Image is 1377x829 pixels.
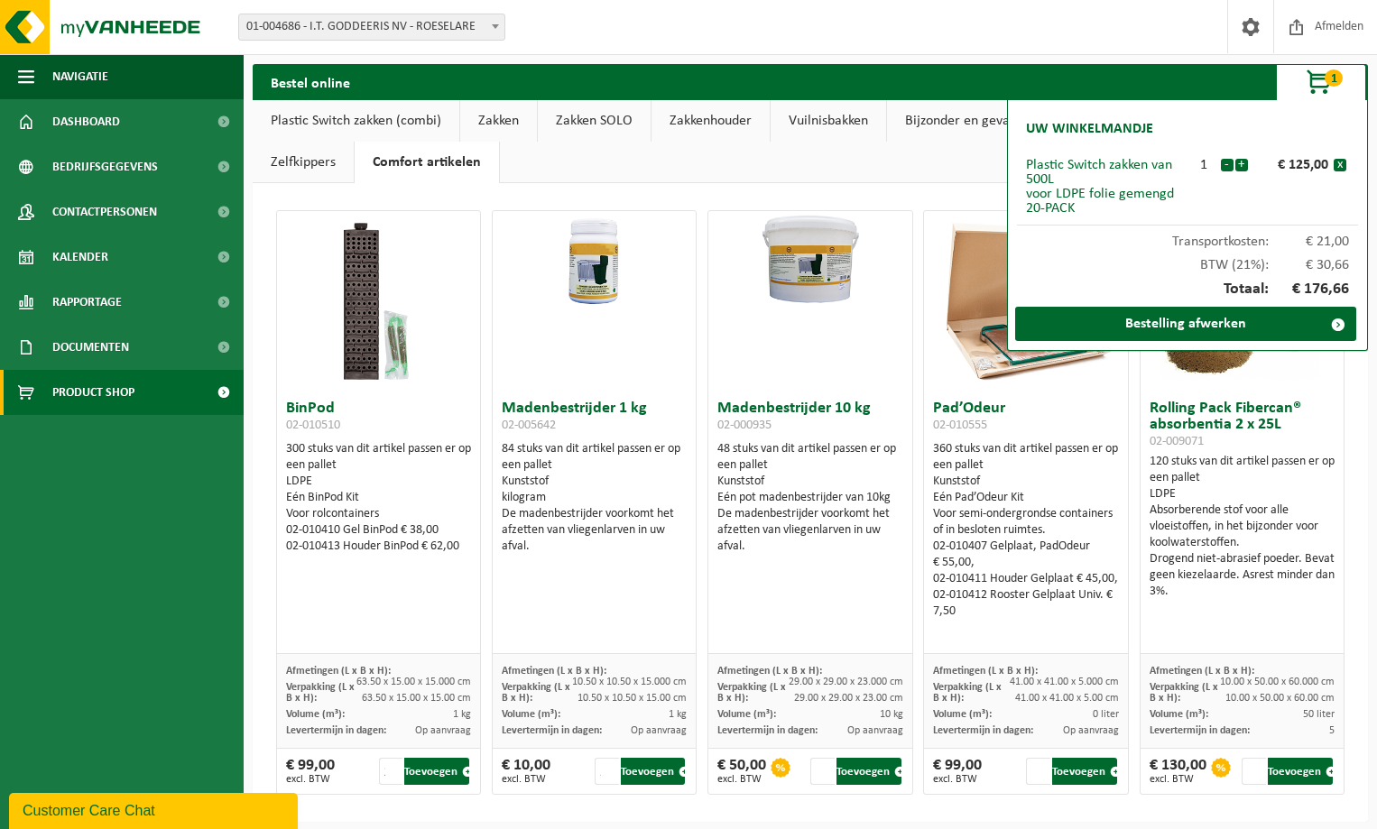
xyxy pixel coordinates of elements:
[52,370,134,415] span: Product Shop
[1150,502,1335,551] div: Absorberende stof voor alle vloeistoffen, in het bijzonder voor koolwaterstoffen.
[933,682,1002,704] span: Verpakking (L x B x H):
[717,709,776,720] span: Volume (m³):
[933,725,1033,736] span: Levertermijn in dagen:
[717,725,818,736] span: Levertermijn in dagen:
[708,211,911,313] img: 02-000935
[933,401,1118,437] h3: Pad’Odeur
[1052,758,1117,785] button: Toevoegen
[717,441,902,555] div: 48 stuks van dit artikel passen er op een pallet
[717,506,902,555] div: De madenbestrijder voorkomt het afzetten van vliegenlarven in uw afval.
[933,774,982,785] span: excl. BTW
[253,100,459,142] a: Plastic Switch zakken (combi)
[286,419,340,432] span: 02-010510
[286,490,471,506] div: Eén BinPod Kit
[286,666,391,677] span: Afmetingen (L x B x H):
[578,693,687,704] span: 10.50 x 10.50 x 15.00 cm
[1017,272,1358,307] div: Totaal:
[286,758,335,785] div: € 99,00
[717,682,786,704] span: Verpakking (L x B x H):
[253,142,354,183] a: Zelfkippers
[286,774,335,785] span: excl. BTW
[1150,435,1204,448] span: 02-009071
[717,474,902,490] div: Kunststof
[1150,551,1335,600] div: Drogend niet-abrasief poeder. Bevat geen kiezelaarde. Asrest minder dan 3%.
[9,789,301,829] iframe: chat widget
[289,211,469,391] img: 02-010510
[1242,758,1266,785] input: 1
[880,709,903,720] span: 10 kg
[1150,666,1254,677] span: Afmetingen (L x B x H):
[1063,725,1119,736] span: Op aanvraag
[789,677,903,687] span: 29.00 x 29.00 x 23.000 cm
[1329,725,1335,736] span: 5
[652,100,770,142] a: Zakkenhouder
[493,211,696,313] img: 02-005642
[404,758,469,785] button: Toevoegen
[1150,486,1335,502] div: LDPE
[362,693,471,704] span: 63.50 x 15.00 x 15.00 cm
[379,758,403,785] input: 1
[717,419,772,432] span: 02-000935
[502,666,606,677] span: Afmetingen (L x B x H):
[286,401,471,437] h3: BinPod
[1150,401,1335,449] h3: Rolling Pack Fibercan® absorbentia 2 x 25L
[1015,307,1356,341] a: Bestelling afwerken
[286,441,471,555] div: 300 stuks van dit artikel passen er op een pallet
[286,682,355,704] span: Verpakking (L x B x H):
[355,142,499,183] a: Comfort artikelen
[717,401,902,437] h3: Madenbestrijder 10 kg
[794,693,903,704] span: 29.00 x 29.00 x 23.00 cm
[1221,159,1234,171] button: -
[631,725,687,736] span: Op aanvraag
[1269,258,1350,272] span: € 30,66
[1150,774,1206,785] span: excl. BTW
[1150,454,1335,600] div: 120 stuks van dit artikel passen er op een pallet
[52,54,108,99] span: Navigatie
[1220,677,1335,687] span: 10.00 x 50.00 x 60.000 cm
[717,490,902,506] div: Eén pot madenbestrijder van 10kg
[933,474,1118,490] div: Kunststof
[356,677,471,687] span: 63.50 x 15.00 x 15.000 cm
[1150,709,1208,720] span: Volume (m³):
[286,474,471,490] div: LDPE
[286,709,345,720] span: Volume (m³):
[52,189,157,235] span: Contactpersonen
[1268,758,1333,785] button: Toevoegen
[502,774,550,785] span: excl. BTW
[253,64,368,99] h2: Bestel online
[460,100,537,142] a: Zakken
[847,725,903,736] span: Op aanvraag
[933,441,1118,620] div: 360 stuks van dit artikel passen er op een pallet
[1010,677,1119,687] span: 41.00 x 41.00 x 5.000 cm
[717,758,766,785] div: € 50,00
[1017,109,1162,149] h2: Uw winkelmandje
[810,758,835,785] input: 1
[502,401,687,437] h3: Madenbestrijder 1 kg
[887,100,1090,142] a: Bijzonder en gevaarlijk afval
[717,666,822,677] span: Afmetingen (L x B x H):
[1026,158,1188,216] div: Plastic Switch zakken van 500L voor LDPE folie gemengd 20-PACK
[1276,64,1366,100] button: 1
[502,725,602,736] span: Levertermijn in dagen:
[933,419,987,432] span: 02-010555
[717,774,766,785] span: excl. BTW
[538,100,651,142] a: Zakken SOLO
[933,666,1038,677] span: Afmetingen (L x B x H):
[836,758,901,785] button: Toevoegen
[239,14,504,40] span: 01-004686 - I.T. GODDEERIS NV - ROESELARE
[502,490,687,506] div: kilogram
[1235,159,1248,171] button: +
[1334,159,1346,171] button: x
[502,419,556,432] span: 02-005642
[453,709,471,720] span: 1 kg
[933,506,1118,620] div: Voor semi-ondergrondse containers of in besloten ruimtes. 02-010407 Gelplaat, PadOdeur € 55,00, 0...
[502,506,687,555] div: De madenbestrijder voorkomt het afzetten van vliegenlarven in uw afval.
[1017,226,1358,249] div: Transportkosten:
[415,725,471,736] span: Op aanvraag
[1269,281,1350,298] span: € 176,66
[52,235,108,280] span: Kalender
[1150,725,1250,736] span: Levertermijn in dagen:
[502,441,687,555] div: 84 stuks van dit artikel passen er op een pallet
[1188,158,1220,172] div: 1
